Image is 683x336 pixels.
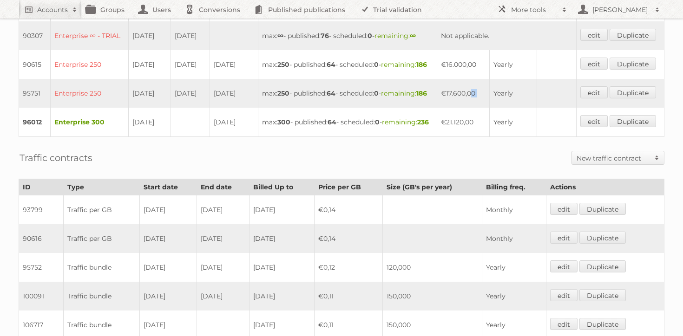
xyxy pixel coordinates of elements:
span: remaining: [374,32,416,40]
strong: ∞ [277,32,283,40]
a: Duplicate [610,115,656,127]
th: Price per GB [314,179,382,195]
td: [DATE] [139,195,197,225]
td: Traffic bundle [64,253,140,282]
td: Enterprise 250 [51,50,129,79]
td: max: - published: - scheduled: - [258,79,437,108]
strong: 0 [374,60,379,69]
strong: 250 [277,60,289,69]
td: €17.600,00 [437,79,489,108]
strong: 236 [417,118,429,126]
a: Duplicate [579,203,626,215]
strong: 64 [327,60,335,69]
a: edit [550,203,578,215]
td: [DATE] [128,50,171,79]
td: 100091 [19,282,64,310]
a: Duplicate [610,86,656,98]
th: Size (GB's per year) [383,179,482,195]
a: edit [550,289,578,301]
a: edit [580,115,608,127]
strong: 0 [375,118,380,126]
td: [DATE] [139,282,197,310]
a: Duplicate [579,318,626,330]
strong: 186 [416,89,427,97]
td: [DATE] [250,195,314,225]
a: Duplicate [579,232,626,244]
h2: Accounts [37,5,68,14]
a: Duplicate [579,289,626,301]
strong: 64 [327,89,335,97]
td: 95751 [19,79,51,108]
td: Enterprise 250 [51,79,129,108]
td: [DATE] [128,79,171,108]
td: Traffic bundle [64,282,140,310]
th: Type [64,179,140,195]
a: edit [550,318,578,330]
td: Yearly [489,50,537,79]
td: Traffic per GB [64,224,140,253]
td: €0,12 [314,253,382,282]
h2: Traffic contracts [20,151,92,165]
td: max: - published: - scheduled: - [258,21,437,50]
a: edit [550,260,578,272]
td: 120,000 [383,253,482,282]
td: Yearly [489,79,537,108]
td: €21.120,00 [437,108,489,137]
td: [DATE] [210,79,258,108]
td: 90615 [19,50,51,79]
span: remaining: [382,118,429,126]
td: Yearly [489,108,537,137]
strong: 0 [368,32,372,40]
h2: More tools [511,5,558,14]
th: Billed Up to [250,179,314,195]
td: max: - published: - scheduled: - [258,108,437,137]
td: Yearly [482,282,546,310]
td: [DATE] [139,253,197,282]
span: remaining: [381,60,427,69]
td: €0,14 [314,195,382,225]
td: [DATE] [210,108,258,137]
h2: [PERSON_NAME] [590,5,650,14]
td: [DATE] [128,21,171,50]
td: [DATE] [197,224,250,253]
th: ID [19,179,64,195]
td: [DATE] [197,282,250,310]
a: edit [550,232,578,244]
td: [DATE] [197,253,250,282]
span: remaining: [381,89,427,97]
a: Duplicate [610,58,656,70]
td: [DATE] [171,50,210,79]
td: Enterprise 300 [51,108,129,137]
td: max: - published: - scheduled: - [258,50,437,79]
td: Monthly [482,224,546,253]
th: End date [197,179,250,195]
td: Not applicable. [437,21,577,50]
td: €0,14 [314,224,382,253]
td: 90616 [19,224,64,253]
td: [DATE] [250,282,314,310]
a: Duplicate [610,29,656,41]
td: [DATE] [128,108,171,137]
strong: 250 [277,89,289,97]
td: 150,000 [383,282,482,310]
td: 96012 [19,108,51,137]
td: [DATE] [250,253,314,282]
td: Enterprise ∞ - TRIAL [51,21,129,50]
th: Start date [139,179,197,195]
td: [DATE] [171,79,210,108]
a: edit [580,58,608,70]
strong: 186 [416,60,427,69]
th: Billing freq. [482,179,546,195]
td: 95752 [19,253,64,282]
td: 90307 [19,21,51,50]
td: [DATE] [139,224,197,253]
span: Toggle [650,151,664,164]
td: €16.000,00 [437,50,489,79]
th: Actions [546,179,664,195]
strong: 64 [328,118,336,126]
a: edit [580,86,608,98]
strong: 0 [374,89,379,97]
a: New traffic contract [572,151,664,164]
strong: ∞ [410,32,416,40]
td: Monthly [482,195,546,225]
